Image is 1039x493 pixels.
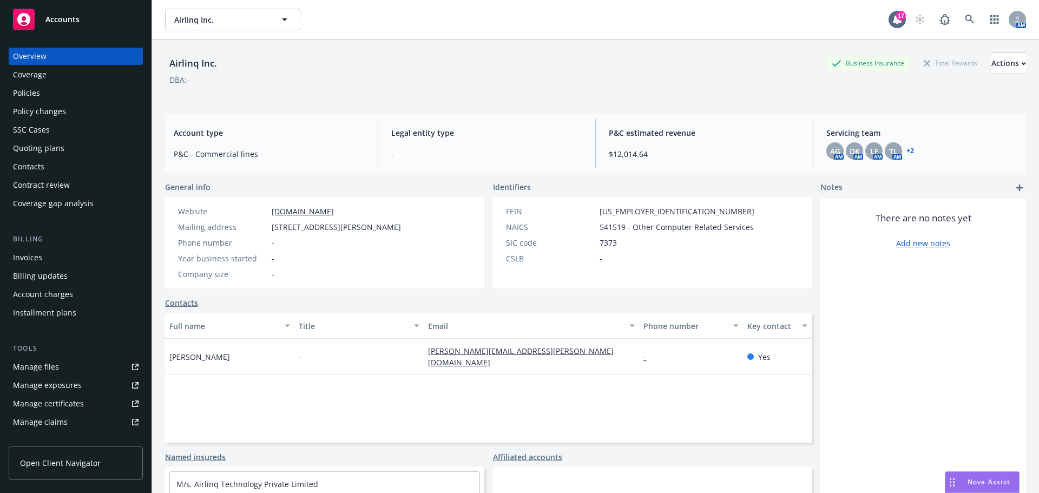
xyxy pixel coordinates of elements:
[13,377,82,394] div: Manage exposures
[959,9,981,30] a: Search
[13,286,73,303] div: Account charges
[968,477,1010,487] span: Nova Assist
[272,253,274,264] span: -
[9,4,143,35] a: Accounts
[743,313,812,339] button: Key contact
[9,66,143,83] a: Coverage
[272,206,334,216] a: [DOMAIN_NAME]
[178,253,267,264] div: Year business started
[13,358,59,376] div: Manage files
[493,451,562,463] a: Affiliated accounts
[506,221,595,233] div: NAICS
[600,253,602,264] span: -
[826,127,1017,139] span: Servicing team
[1013,181,1026,194] a: add
[13,413,68,431] div: Manage claims
[13,48,47,65] div: Overview
[600,221,754,233] span: 541519 - Other Computer Related Services
[945,472,959,492] div: Drag to move
[178,206,267,217] div: Website
[299,351,301,363] span: -
[9,358,143,376] a: Manage files
[424,313,639,339] button: Email
[906,148,914,154] a: +2
[299,320,407,332] div: Title
[600,237,617,248] span: 7373
[870,146,878,157] span: LF
[9,249,143,266] a: Invoices
[609,127,800,139] span: P&C estimated revenue
[9,121,143,139] a: SSC Cases
[13,267,68,285] div: Billing updates
[9,413,143,431] a: Manage claims
[850,146,860,157] span: DK
[13,84,40,102] div: Policies
[165,9,300,30] button: Airlinq Inc.
[896,11,906,21] div: 17
[876,212,971,225] span: There are no notes yet
[600,206,754,217] span: [US_EMPLOYER_IDENTIFICATION_NUMBER]
[506,237,595,248] div: SIC code
[165,56,221,70] div: Airlinq Inc.
[643,352,655,362] a: -
[639,313,742,339] button: Phone number
[9,377,143,394] a: Manage exposures
[272,221,401,233] span: [STREET_ADDRESS][PERSON_NAME]
[9,432,143,449] a: Manage BORs
[9,103,143,120] a: Policy changes
[9,343,143,354] div: Tools
[13,66,47,83] div: Coverage
[169,74,189,86] div: DBA: -
[391,127,582,139] span: Legal entity type
[13,121,50,139] div: SSC Cases
[13,395,84,412] div: Manage certificates
[9,267,143,285] a: Billing updates
[294,313,424,339] button: Title
[391,148,582,160] span: -
[9,84,143,102] a: Policies
[165,451,226,463] a: Named insureds
[945,471,1020,493] button: Nova Assist
[984,9,1005,30] a: Switch app
[909,9,931,30] a: Start snowing
[174,127,365,139] span: Account type
[9,176,143,194] a: Contract review
[758,351,771,363] span: Yes
[747,320,795,332] div: Key contact
[9,140,143,157] a: Quoting plans
[428,346,614,367] a: [PERSON_NAME][EMAIL_ADDRESS][PERSON_NAME][DOMAIN_NAME]
[934,9,956,30] a: Report a Bug
[174,14,268,25] span: Airlinq Inc.
[991,52,1026,74] button: Actions
[13,249,42,266] div: Invoices
[9,234,143,245] div: Billing
[918,56,983,70] div: Total Rewards
[991,53,1026,74] div: Actions
[178,268,267,280] div: Company size
[13,304,76,321] div: Installment plans
[9,395,143,412] a: Manage certificates
[20,457,101,469] span: Open Client Navigator
[13,432,64,449] div: Manage BORs
[493,181,531,193] span: Identifiers
[272,237,274,248] span: -
[9,304,143,321] a: Installment plans
[178,221,267,233] div: Mailing address
[13,103,66,120] div: Policy changes
[9,195,143,212] a: Coverage gap analysis
[165,181,211,193] span: General info
[13,176,70,194] div: Contract review
[9,286,143,303] a: Account charges
[830,146,840,157] span: AG
[169,351,230,363] span: [PERSON_NAME]
[643,320,726,332] div: Phone number
[826,56,910,70] div: Business Insurance
[176,479,318,489] a: M/s. Airlinq Technology Private Limited
[820,181,843,194] span: Notes
[165,297,198,308] a: Contacts
[889,146,898,157] span: TL
[45,15,80,24] span: Accounts
[609,148,800,160] span: $12,014.64
[174,148,365,160] span: P&C - Commercial lines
